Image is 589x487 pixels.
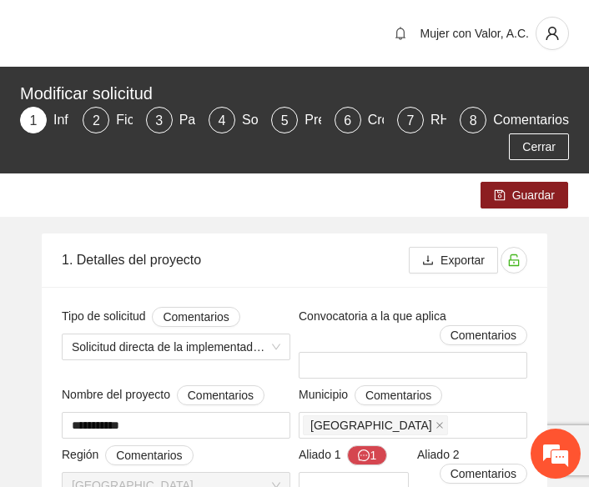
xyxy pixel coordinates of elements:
span: 7 [407,113,415,128]
span: Tipo de solicitud [62,307,240,327]
div: Comentarios [493,107,569,133]
button: Tipo de solicitud [152,307,239,327]
span: close [435,421,444,429]
button: user [536,17,569,50]
span: Aliado 2 [417,445,527,484]
div: 1. Detalles del proyecto [62,236,409,284]
span: 4 [219,113,226,128]
div: Ficha T [116,107,174,133]
span: Región [62,445,194,465]
span: Nombre del proyecto [62,385,264,405]
div: Sostenibilidad [242,107,339,133]
span: Aliado 1 [299,445,387,465]
div: Inf. General [53,107,137,133]
button: saveGuardar [481,182,568,208]
div: Participantes [179,107,270,133]
div: 8Comentarios [460,107,569,133]
span: 3 [155,113,163,128]
button: unlock [501,247,527,274]
span: Comentarios [451,326,516,344]
button: Convocatoria a la que aplica [440,325,527,345]
span: 8 [470,113,477,128]
span: Municipio [299,385,442,405]
span: Comentarios [163,308,229,326]
span: Guardar [512,186,555,204]
div: Cronograma [368,107,456,133]
span: Comentarios [188,386,254,404]
div: Presupuesto [305,107,393,133]
span: 5 [281,113,289,128]
button: Nombre del proyecto [177,385,264,405]
div: 1Inf. General [20,107,69,133]
button: bell [387,20,414,47]
button: Aliado 2 [440,464,527,484]
span: Comentarios [365,386,431,404]
span: 2 [93,113,100,128]
button: Aliado 1 [347,445,387,465]
div: 2Ficha T [83,107,132,133]
span: 6 [344,113,351,128]
div: Modificar solicitud [20,80,559,107]
span: [GEOGRAPHIC_DATA] [310,416,432,434]
span: Cerrar [522,138,556,156]
span: unlock [501,254,526,267]
span: save [494,189,506,203]
div: 5Presupuesto [271,107,320,133]
div: 7RH y Consultores [397,107,446,133]
span: Solicitud directa de la implementadora [72,334,280,359]
button: Municipio [355,385,442,405]
button: Cerrar [509,133,569,160]
span: Comentarios [451,464,516,483]
span: Exportar [440,251,485,269]
span: Chihuahua [303,415,448,435]
div: 6Cronograma [335,107,384,133]
span: message [358,449,370,463]
div: 4Sostenibilidad [209,107,258,133]
button: Región [105,445,193,465]
div: 3Participantes [146,107,195,133]
span: user [536,26,568,41]
span: Mujer con Valor, A.C. [420,27,529,40]
span: download [422,254,434,268]
span: bell [388,27,413,40]
span: Comentarios [116,446,182,464]
span: Convocatoria a la que aplica [299,307,527,345]
button: downloadExportar [409,247,498,274]
div: RH y Consultores [430,107,548,133]
span: 1 [30,113,38,128]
